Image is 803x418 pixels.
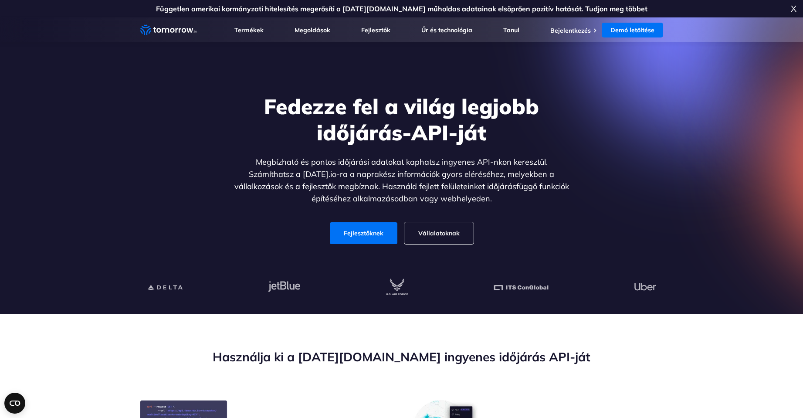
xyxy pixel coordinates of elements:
a: Fejlesztőknek [330,222,397,244]
a: Űr és technológia [421,26,472,34]
font: Megbízható és pontos időjárási adatokat kaphatsz ingyenes API-nkon keresztül. Számíthatsz a [DATE... [234,157,569,204]
font: Használja ki a [DATE][DOMAIN_NAME] ingyenes időjárás API-ját [213,349,590,364]
font: Demó letöltése [610,26,654,34]
a: Bejelentkezés [550,27,591,34]
font: X [791,3,796,14]
a: Fejlesztők [361,26,390,34]
a: Vállalatoknak [404,222,474,244]
a: Demó letöltése [602,23,663,37]
font: Fedezze fel a világ legjobb időjárás-API-ját [264,93,539,146]
font: Fejlesztőknek [344,229,383,237]
button: Open CMP widget [4,393,25,414]
a: Kezdőlap link [140,24,197,37]
a: Tanul [503,26,519,34]
a: Független amerikai kormányzati hitelesítés megerősíti a [DATE][DOMAIN_NAME] műholdas adatainak el... [156,4,647,13]
font: Vállalatoknak [418,229,460,237]
a: Megoldások [295,26,330,34]
a: Termékek [234,26,264,34]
